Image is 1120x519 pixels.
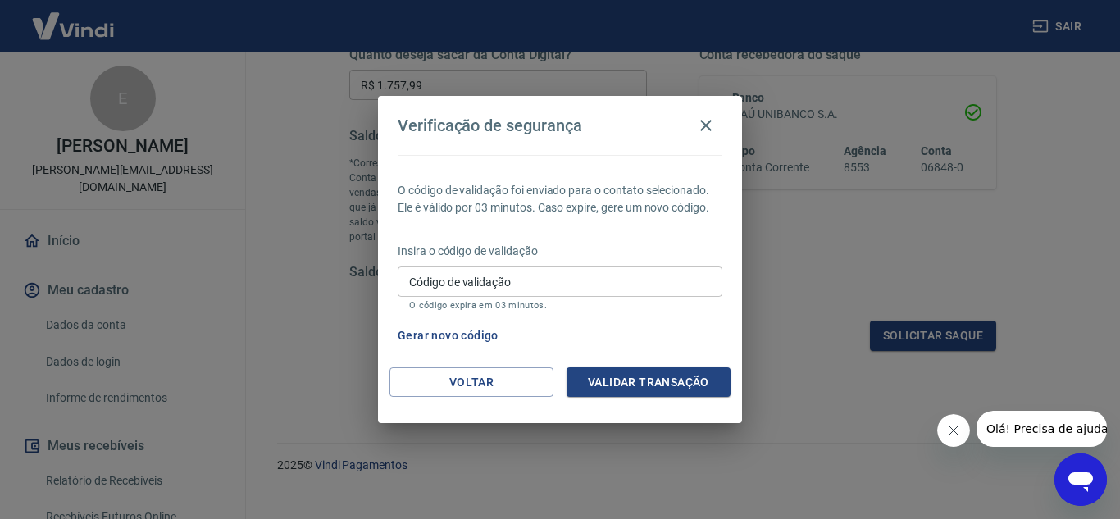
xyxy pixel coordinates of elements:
p: O código de validação foi enviado para o contato selecionado. Ele é válido por 03 minutos. Caso e... [398,182,722,216]
span: Olá! Precisa de ajuda? [10,11,138,25]
button: Gerar novo código [391,321,505,351]
button: Voltar [389,367,553,398]
iframe: Fechar mensagem [937,414,970,447]
p: O código expira em 03 minutos. [409,300,711,311]
h4: Verificação de segurança [398,116,582,135]
p: Insira o código de validação [398,243,722,260]
iframe: Botão para abrir a janela de mensagens [1054,453,1107,506]
button: Validar transação [567,367,731,398]
iframe: Mensagem da empresa [977,411,1107,447]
